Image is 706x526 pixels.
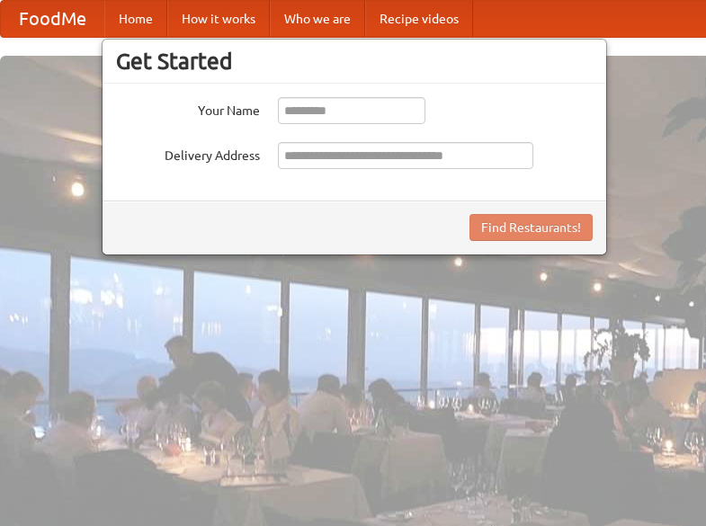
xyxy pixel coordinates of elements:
[469,214,593,241] button: Find Restaurants!
[116,142,260,165] label: Delivery Address
[1,1,104,37] a: FoodMe
[270,1,365,37] a: Who we are
[116,97,260,120] label: Your Name
[167,1,270,37] a: How it works
[365,1,473,37] a: Recipe videos
[116,48,593,75] h3: Get Started
[104,1,167,37] a: Home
